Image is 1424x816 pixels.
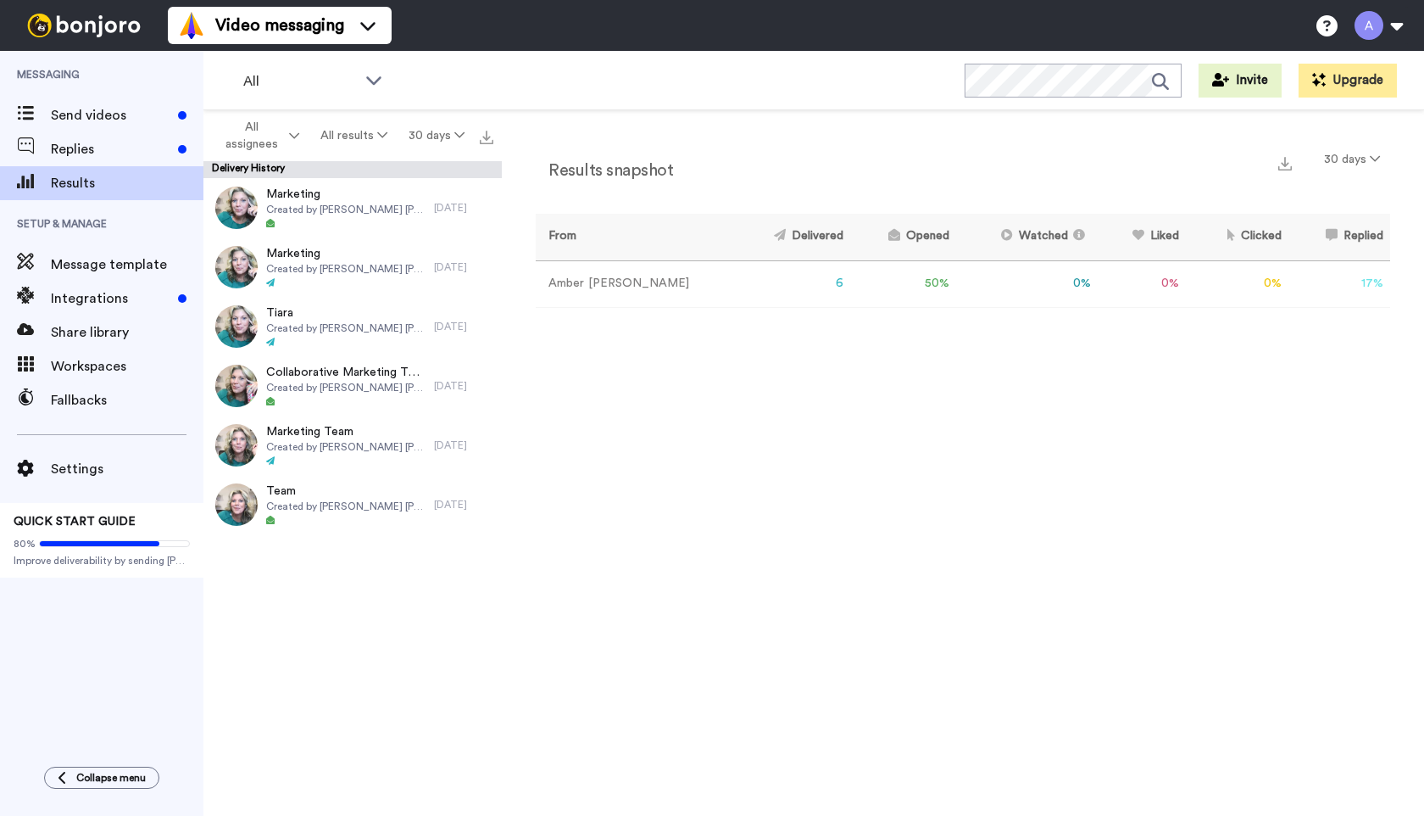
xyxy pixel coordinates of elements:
[203,297,502,356] a: TiaraCreated by [PERSON_NAME] [PERSON_NAME][DATE]
[480,131,493,144] img: export.svg
[207,112,310,159] button: All assignees
[434,201,493,215] div: [DATE]
[203,161,502,178] div: Delivery History
[266,483,426,500] span: Team
[734,260,850,307] td: 6
[398,120,475,151] button: 30 days
[215,483,258,526] img: 087850f0-a3c4-453c-a56c-90729ce81bd4-thumb.jpg
[203,238,502,297] a: MarketingCreated by [PERSON_NAME] [PERSON_NAME][DATE]
[51,288,171,309] span: Integrations
[266,423,426,440] span: Marketing Team
[14,537,36,551] span: 80%
[434,379,493,393] div: [DATE]
[1098,260,1186,307] td: 0 %
[217,119,286,153] span: All assignees
[51,322,203,343] span: Share library
[536,214,734,260] th: From
[1288,214,1390,260] th: Replied
[1273,150,1297,175] button: Export a summary of each team member’s results that match this filter now.
[266,245,426,262] span: Marketing
[1186,260,1288,307] td: 0 %
[215,14,344,37] span: Video messaging
[1186,214,1288,260] th: Clicked
[266,321,426,335] span: Created by [PERSON_NAME] [PERSON_NAME]
[14,516,136,528] span: QUICK START GUIDE
[1278,157,1292,170] img: export.svg
[1098,214,1186,260] th: Liked
[956,214,1098,260] th: Watched
[310,120,398,151] button: All results
[203,178,502,238] a: MarketingCreated by [PERSON_NAME] [PERSON_NAME][DATE]
[1299,64,1397,98] button: Upgrade
[1199,64,1282,98] button: Invite
[266,305,426,321] span: Tiara
[20,14,147,37] img: bj-logo-header-white.svg
[51,105,171,126] span: Send videos
[850,214,956,260] th: Opened
[44,767,159,789] button: Collapse menu
[956,260,1098,307] td: 0 %
[536,260,734,307] td: Amber [PERSON_NAME]
[266,203,426,216] span: Created by [PERSON_NAME] [PERSON_NAME]
[215,365,258,407] img: 9165c92b-e392-4cd9-8ece-4902ad3950e6-thumb.jpg
[215,424,258,467] img: 39818ca9-05c9-48c0-8e23-5eb7a7469f7b-thumb.jpg
[178,12,205,39] img: vm-color.svg
[203,475,502,534] a: TeamCreated by [PERSON_NAME] [PERSON_NAME][DATE]
[215,305,258,348] img: 993da9bb-a1cd-4e0a-b3a5-02dcdc760270-thumb.jpg
[14,554,190,567] span: Improve deliverability by sending [PERSON_NAME]’s from your own email
[76,771,146,785] span: Collapse menu
[434,260,493,274] div: [DATE]
[243,71,357,92] span: All
[51,173,203,193] span: Results
[51,390,203,411] span: Fallbacks
[51,254,203,275] span: Message template
[434,498,493,511] div: [DATE]
[1314,144,1390,175] button: 30 days
[434,320,493,333] div: [DATE]
[1288,260,1390,307] td: 17 %
[266,186,426,203] span: Marketing
[203,356,502,416] a: Collaborative Marketing TeamCreated by [PERSON_NAME] [PERSON_NAME][DATE]
[215,187,258,229] img: bce28f0b-205a-4ea1-9734-006eed8b6162-thumb.jpg
[51,139,171,159] span: Replies
[203,416,502,475] a: Marketing TeamCreated by [PERSON_NAME] [PERSON_NAME][DATE]
[266,440,426,454] span: Created by [PERSON_NAME] [PERSON_NAME]
[266,364,426,381] span: Collaborative Marketing Team
[734,214,850,260] th: Delivered
[266,500,426,513] span: Created by [PERSON_NAME] [PERSON_NAME]
[434,439,493,452] div: [DATE]
[51,356,203,377] span: Workspaces
[475,123,498,148] button: Export all results that match these filters now.
[215,246,258,288] img: 5091c9de-d15a-45f2-a240-cac0a3ee2374-thumb.jpg
[536,161,673,180] h2: Results snapshot
[266,262,426,276] span: Created by [PERSON_NAME] [PERSON_NAME]
[266,381,426,394] span: Created by [PERSON_NAME] [PERSON_NAME]
[51,459,203,479] span: Settings
[850,260,956,307] td: 50 %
